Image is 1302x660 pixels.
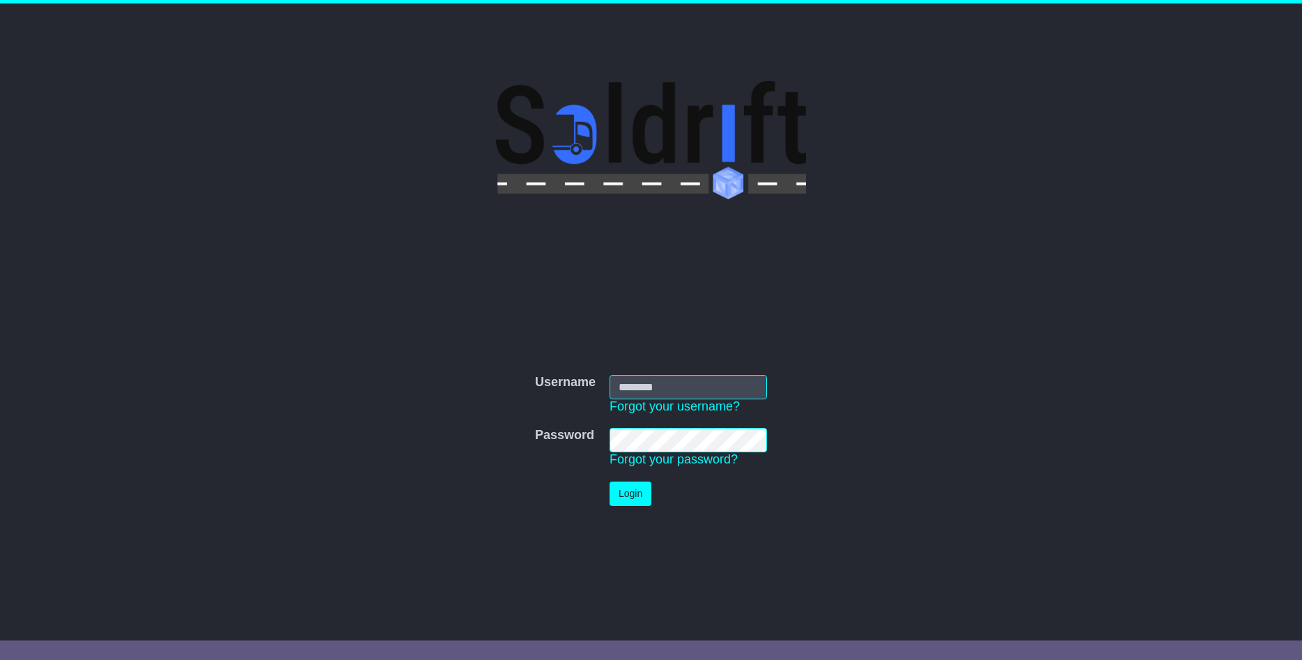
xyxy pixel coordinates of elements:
label: Password [535,428,594,443]
a: Forgot your password? [610,452,738,466]
button: Login [610,482,651,506]
img: Soldrift Pty Ltd [496,81,806,199]
a: Forgot your username? [610,399,740,413]
label: Username [535,375,596,390]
